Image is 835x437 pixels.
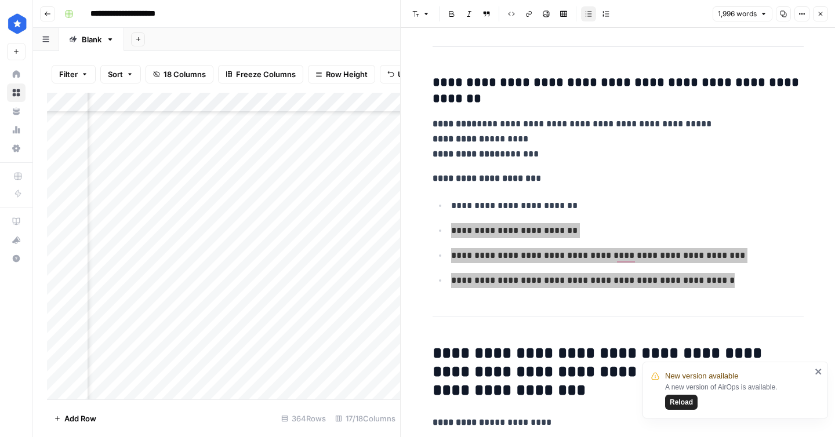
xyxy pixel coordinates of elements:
[665,395,698,410] button: Reload
[665,382,811,410] div: A new version of AirOps is available.
[52,65,96,83] button: Filter
[7,13,28,34] img: ConsumerAffairs Logo
[308,65,375,83] button: Row Height
[146,65,213,83] button: 18 Columns
[64,413,96,424] span: Add Row
[218,65,303,83] button: Freeze Columns
[82,34,101,45] div: Blank
[8,231,25,249] div: What's new?
[108,68,123,80] span: Sort
[718,9,757,19] span: 1,996 words
[665,370,738,382] span: New version available
[100,65,141,83] button: Sort
[277,409,331,428] div: 364 Rows
[7,121,26,139] a: Usage
[59,68,78,80] span: Filter
[164,68,206,80] span: 18 Columns
[7,212,26,231] a: AirOps Academy
[236,68,296,80] span: Freeze Columns
[670,397,693,407] span: Reload
[7,9,26,38] button: Workspace: ConsumerAffairs
[59,28,124,51] a: Blank
[7,249,26,268] button: Help + Support
[7,83,26,102] a: Browse
[7,65,26,83] a: Home
[380,65,425,83] button: Undo
[326,68,368,80] span: Row Height
[815,367,823,376] button: close
[7,231,26,249] button: What's new?
[7,139,26,158] a: Settings
[47,409,103,428] button: Add Row
[331,409,400,428] div: 17/18 Columns
[713,6,772,21] button: 1,996 words
[7,102,26,121] a: Your Data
